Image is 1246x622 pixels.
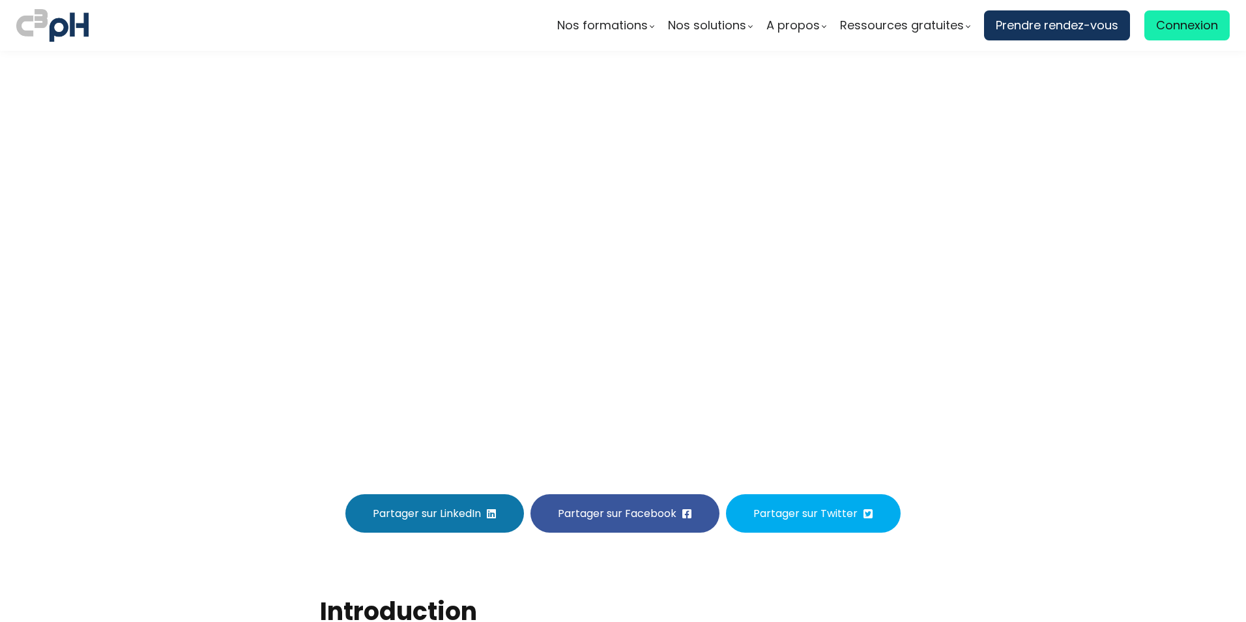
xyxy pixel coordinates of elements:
[668,16,746,35] span: Nos solutions
[1156,16,1218,35] span: Connexion
[753,505,858,522] span: Partager sur Twitter
[1144,10,1230,40] a: Connexion
[530,494,719,533] button: Partager sur Facebook
[726,494,901,533] button: Partager sur Twitter
[766,16,820,35] span: A propos
[557,16,648,35] span: Nos formations
[16,7,89,44] img: logo C3PH
[840,16,964,35] span: Ressources gratuites
[373,505,481,522] span: Partager sur LinkedIn
[996,16,1118,35] span: Prendre rendez-vous
[984,10,1130,40] a: Prendre rendez-vous
[345,494,524,533] button: Partager sur LinkedIn
[558,505,676,522] span: Partager sur Facebook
